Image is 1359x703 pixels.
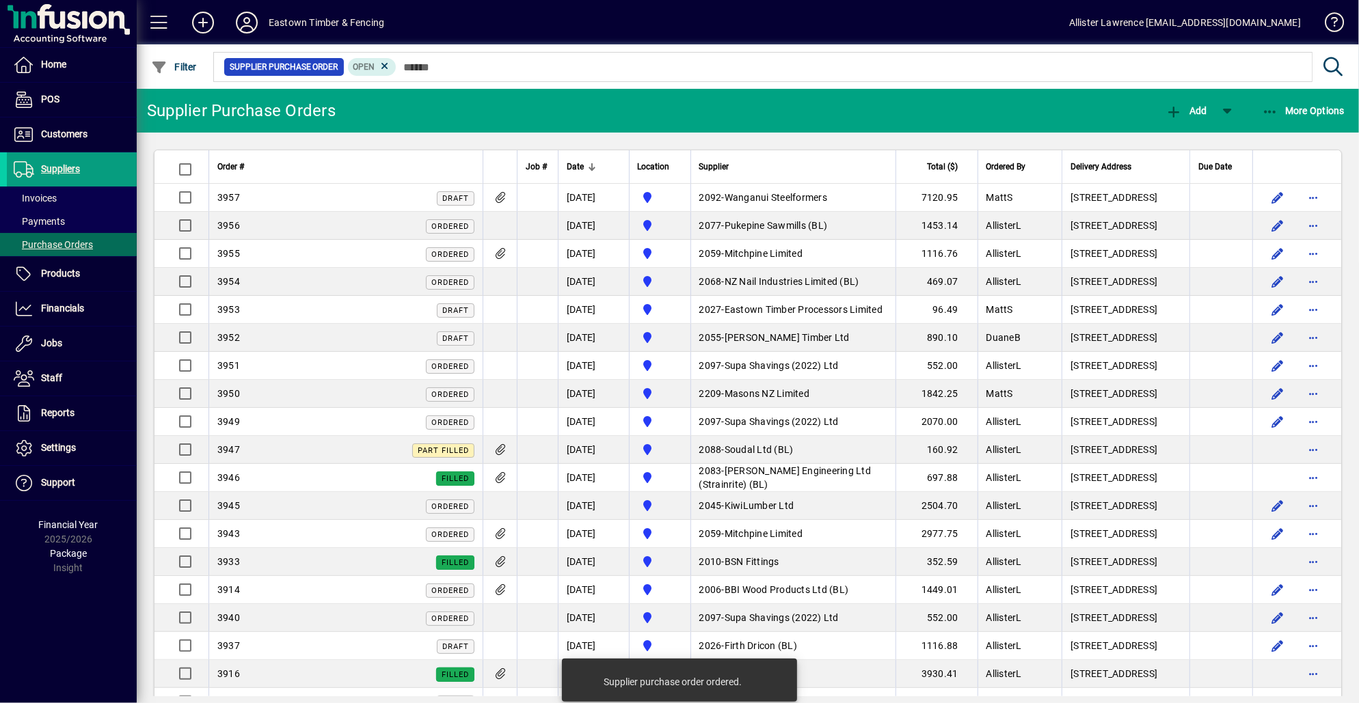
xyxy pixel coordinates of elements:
[39,519,98,530] span: Financial Year
[217,248,240,259] span: 3955
[1062,576,1189,604] td: [STREET_ADDRESS]
[725,332,850,343] span: [PERSON_NAME] Timber Ltd
[725,584,849,595] span: BBI Wood Products Ltd (BL)
[638,497,682,514] span: Holyoake St
[1062,604,1189,632] td: [STREET_ADDRESS]
[638,385,682,402] span: Holyoake St
[1062,660,1189,688] td: [STREET_ADDRESS]
[217,528,240,539] span: 3943
[986,584,1022,595] span: AllisterL
[1267,411,1289,432] button: Edit
[986,556,1022,567] span: AllisterL
[1267,187,1289,208] button: Edit
[1302,355,1324,376] button: More options
[896,268,978,296] td: 469.07
[431,390,469,399] span: Ordered
[41,407,75,418] span: Reports
[1062,240,1189,268] td: [STREET_ADDRESS]
[1162,98,1210,123] button: Add
[986,159,1054,174] div: Ordered By
[442,334,469,343] span: Draft
[986,360,1022,371] span: AllisterL
[725,444,794,455] span: Soudal Ltd (BL)
[1302,635,1324,657] button: More options
[725,612,839,623] span: Supa Shavings (2022) Ltd
[217,612,240,623] span: 3940
[442,194,469,203] span: Draft
[1302,579,1324,601] button: More options
[442,642,469,651] span: Draft
[690,576,896,604] td: -
[1069,12,1301,33] div: Allister Lawrence [EMAIL_ADDRESS][DOMAIN_NAME]
[1302,551,1324,573] button: More options
[699,556,722,567] span: 2010
[690,408,896,436] td: -
[1302,299,1324,320] button: More options
[7,83,137,117] a: POS
[558,464,629,492] td: [DATE]
[7,396,137,430] a: Reports
[431,278,469,287] span: Ordered
[217,192,240,203] span: 3957
[217,360,240,371] span: 3951
[7,233,137,256] a: Purchase Orders
[7,118,137,152] a: Customers
[638,441,682,458] span: Holyoake St
[1198,159,1232,174] span: Due Date
[217,159,244,174] span: Order #
[558,380,629,408] td: [DATE]
[699,159,887,174] div: Supplier
[896,436,978,464] td: 160.92
[699,276,722,287] span: 2068
[1062,296,1189,324] td: [STREET_ADDRESS]
[699,500,722,511] span: 2045
[725,528,803,539] span: Mitchpine Limited
[725,360,839,371] span: Supa Shavings (2022) Ltd
[1267,635,1289,657] button: Edit
[442,306,469,315] span: Draft
[217,332,240,343] span: 3952
[558,632,629,660] td: [DATE]
[431,530,469,539] span: Ordered
[725,304,883,315] span: Eastown Timber Processors Limited
[558,240,629,268] td: [DATE]
[7,292,137,326] a: Financials
[41,303,84,314] span: Financials
[725,388,809,399] span: Masons NZ Limited
[14,216,65,227] span: Payments
[526,159,547,174] span: Job #
[638,413,682,430] span: Holyoake St
[41,128,88,139] span: Customers
[699,584,722,595] span: 2006
[217,416,240,427] span: 3949
[986,388,1013,399] span: MattS
[699,416,722,427] span: 2097
[442,474,469,483] span: Filled
[1267,383,1289,404] button: Edit
[699,159,729,174] span: Supplier
[217,444,240,455] span: 3947
[1267,495,1289,516] button: Edit
[1302,495,1324,516] button: More options
[1267,579,1289,601] button: Edit
[725,248,803,259] span: Mitchpine Limited
[690,520,896,548] td: -
[1267,523,1289,545] button: Edit
[1198,159,1244,174] div: Due Date
[725,500,794,511] span: KiwiLumber Ltd
[1062,436,1189,464] td: [STREET_ADDRESS]
[690,212,896,240] td: -
[558,268,629,296] td: [DATE]
[690,492,896,520] td: -
[1062,324,1189,352] td: [STREET_ADDRESS]
[217,220,240,231] span: 3956
[699,612,722,623] span: 2097
[567,159,621,174] div: Date
[217,640,240,651] span: 3937
[986,276,1022,287] span: AllisterL
[638,525,682,542] span: Holyoake St
[558,296,629,324] td: [DATE]
[41,163,80,174] span: Suppliers
[896,660,978,688] td: 3930.41
[690,184,896,212] td: -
